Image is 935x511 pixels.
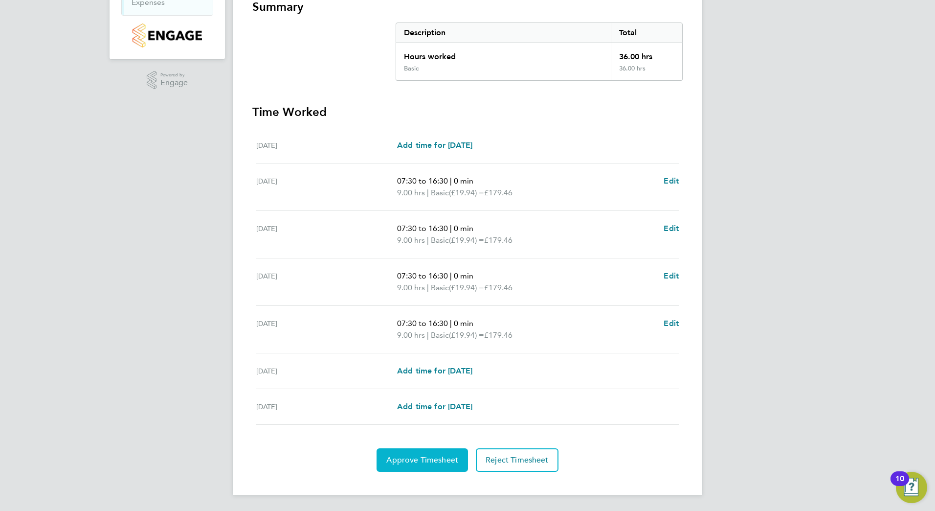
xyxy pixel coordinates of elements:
div: [DATE] [256,175,397,199]
span: | [427,188,429,197]
a: Edit [664,175,679,187]
span: | [450,176,452,186]
span: Add time for [DATE] [397,402,472,411]
span: 07:30 to 16:30 [397,271,448,280]
div: 36.00 hrs [611,65,682,80]
span: | [450,319,452,328]
h3: Time Worked [252,104,683,120]
span: | [427,330,429,340]
div: 36.00 hrs [611,43,682,65]
span: Edit [664,176,679,186]
span: (£19.94) = [449,188,484,197]
span: Basic [431,187,449,199]
a: Edit [664,270,679,282]
span: 07:30 to 16:30 [397,176,448,186]
div: [DATE] [256,223,397,246]
span: 9.00 hrs [397,235,425,245]
span: 0 min [454,271,473,280]
span: Add time for [DATE] [397,366,472,375]
span: 0 min [454,224,473,233]
span: Basic [431,282,449,294]
span: Edit [664,224,679,233]
button: Reject Timesheet [476,448,558,472]
a: Go to home page [121,23,213,47]
span: Powered by [160,71,188,79]
a: Add time for [DATE] [397,139,472,151]
div: Hours worked [396,43,611,65]
span: Approve Timesheet [386,455,458,465]
span: Engage [160,79,188,87]
div: [DATE] [256,401,397,413]
span: Edit [664,271,679,280]
div: Total [611,23,682,43]
span: Edit [664,319,679,328]
span: 0 min [454,319,473,328]
a: Edit [664,318,679,329]
span: £179.46 [484,283,512,292]
img: countryside-properties-logo-retina.png [133,23,201,47]
span: £179.46 [484,330,512,340]
span: | [427,235,429,245]
span: Basic [431,234,449,246]
div: Basic [404,65,419,72]
span: 9.00 hrs [397,283,425,292]
span: | [450,224,452,233]
div: [DATE] [256,139,397,151]
span: Reject Timesheet [486,455,549,465]
span: 9.00 hrs [397,330,425,340]
span: (£19.94) = [449,235,484,245]
div: Description [396,23,611,43]
span: Add time for [DATE] [397,140,472,150]
span: 07:30 to 16:30 [397,224,448,233]
div: [DATE] [256,318,397,341]
a: Add time for [DATE] [397,401,472,413]
span: Basic [431,329,449,341]
button: Open Resource Center, 10 new notifications [896,472,927,503]
span: 07:30 to 16:30 [397,319,448,328]
div: [DATE] [256,365,397,377]
div: [DATE] [256,270,397,294]
span: 9.00 hrs [397,188,425,197]
span: £179.46 [484,188,512,197]
a: Add time for [DATE] [397,365,472,377]
a: Powered byEngage [147,71,188,90]
a: Edit [664,223,679,234]
span: (£19.94) = [449,283,484,292]
span: 0 min [454,176,473,186]
div: Summary [396,23,683,81]
span: | [450,271,452,280]
span: (£19.94) = [449,330,484,340]
button: Approve Timesheet [377,448,468,472]
div: 10 [895,479,904,491]
span: | [427,283,429,292]
span: £179.46 [484,235,512,245]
